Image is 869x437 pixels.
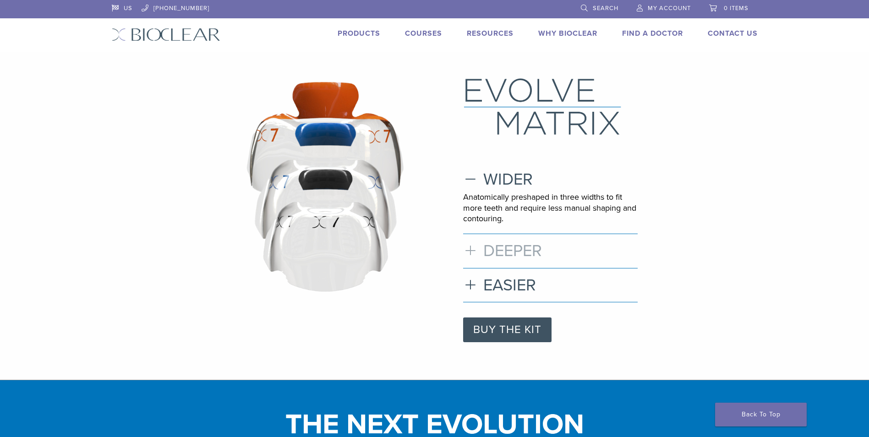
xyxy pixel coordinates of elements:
[463,192,638,224] p: Anatomically preshaped in three widths to fit more teeth and require less manual shaping and cont...
[648,5,691,12] span: My Account
[463,317,552,342] a: BUY THE KIT
[463,241,638,261] h3: DEEPER
[708,29,758,38] a: Contact Us
[715,403,807,426] a: Back To Top
[338,29,380,38] a: Products
[105,414,765,436] h1: THE NEXT EVOLUTION
[538,29,597,38] a: Why Bioclear
[467,29,514,38] a: Resources
[405,29,442,38] a: Courses
[724,5,749,12] span: 0 items
[112,28,220,41] img: Bioclear
[622,29,683,38] a: Find A Doctor
[593,5,618,12] span: Search
[463,275,638,295] h3: EASIER
[463,169,638,189] h3: WIDER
